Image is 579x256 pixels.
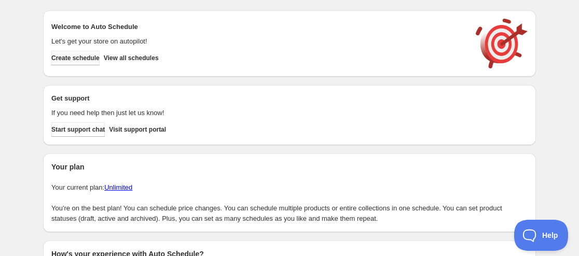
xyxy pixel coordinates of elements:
p: You're on the best plan! You can schedule price changes. You can schedule multiple products or en... [51,203,528,224]
span: Visit support portal [109,125,166,134]
p: If you need help then just let us know! [51,108,465,118]
h2: Your plan [51,162,528,172]
span: Start support chat [51,125,105,134]
button: View all schedules [104,51,159,65]
iframe: Toggle Customer Support [514,220,569,251]
a: Start support chat [51,122,105,137]
p: Your current plan: [51,182,528,193]
span: View all schedules [104,54,159,62]
button: Create schedule [51,51,100,65]
h2: Welcome to Auto Schedule [51,22,465,32]
p: Let's get your store on autopilot! [51,36,465,47]
a: Visit support portal [109,122,166,137]
span: Create schedule [51,54,100,62]
h2: Get support [51,93,465,104]
a: Unlimited [104,183,132,191]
